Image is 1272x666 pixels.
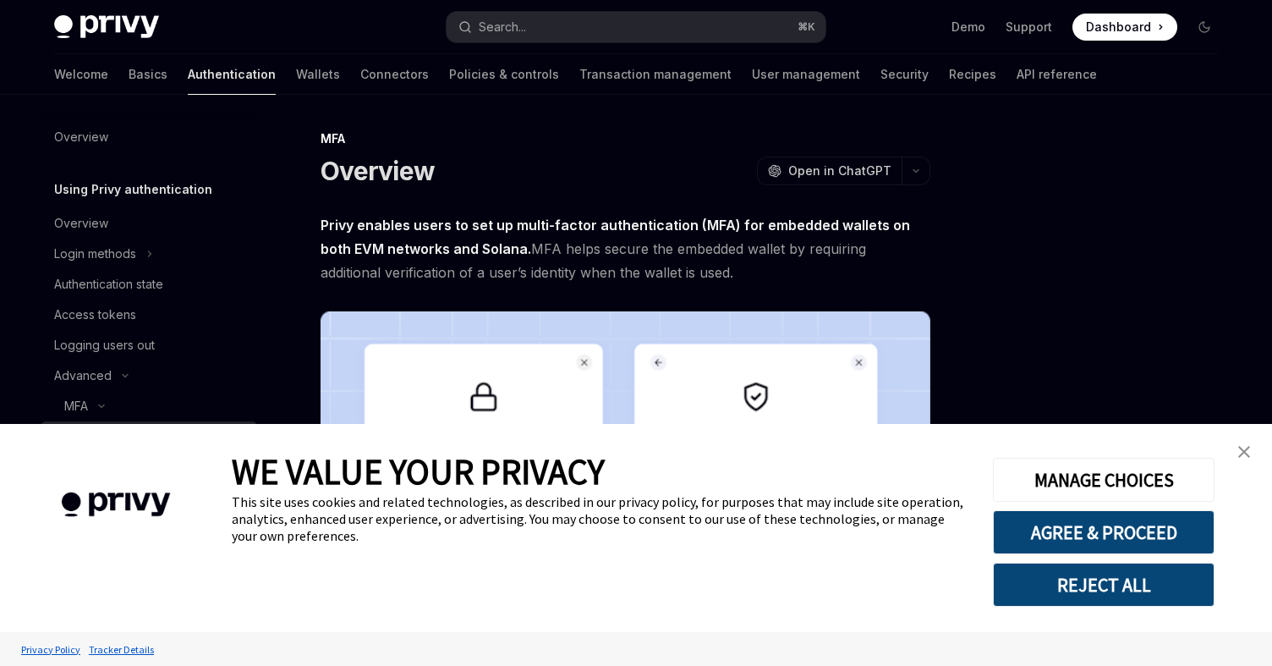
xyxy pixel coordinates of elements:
[321,213,930,284] span: MFA helps secure the embedded wallet by requiring additional verification of a user’s identity wh...
[41,330,257,361] a: Logging users out
[993,510,1214,554] button: AGREE & PROCEED
[41,391,257,421] button: MFA
[85,635,158,664] a: Tracker Details
[54,244,136,264] div: Login methods
[41,269,257,300] a: Authentication state
[232,449,605,493] span: WE VALUE YOUR PRIVACY
[54,54,108,95] a: Welcome
[951,19,985,36] a: Demo
[54,127,108,147] div: Overview
[752,54,860,95] a: User management
[296,54,340,95] a: Wallets
[360,54,429,95] a: Connectors
[188,54,276,95] a: Authentication
[64,396,88,416] div: MFA
[41,122,257,152] a: Overview
[993,563,1214,607] button: REJECT ALL
[757,157,902,185] button: Open in ChatGPT
[479,17,526,37] div: Search...
[788,162,891,179] span: Open in ChatGPT
[54,366,112,386] div: Advanced
[41,361,257,391] button: Advanced
[1017,54,1097,95] a: API reference
[54,179,212,200] h5: Using Privy authentication
[1191,14,1218,41] button: Toggle dark mode
[54,274,163,294] div: Authentication state
[993,458,1214,502] button: MANAGE CHOICES
[1006,19,1052,36] a: Support
[232,493,968,544] div: This site uses cookies and related technologies, as described in our privacy policy, for purposes...
[54,15,159,39] img: dark logo
[41,208,257,239] a: Overview
[17,635,85,664] a: Privacy Policy
[54,305,136,325] div: Access tokens
[54,213,108,234] div: Overview
[880,54,929,95] a: Security
[447,12,825,42] button: Search...⌘K
[1227,435,1261,469] a: close banner
[1238,446,1250,458] img: close banner
[949,54,996,95] a: Recipes
[129,54,167,95] a: Basics
[41,421,257,452] a: Overview
[321,156,435,186] h1: Overview
[449,54,559,95] a: Policies & controls
[41,300,257,330] a: Access tokens
[25,468,206,542] img: company logo
[1072,14,1177,41] a: Dashboard
[798,20,815,34] span: ⌘ K
[41,239,257,269] button: Login methods
[579,54,732,95] a: Transaction management
[54,335,155,355] div: Logging users out
[321,217,910,257] strong: Privy enables users to set up multi-factor authentication (MFA) for embedded wallets on both EVM ...
[321,130,930,147] div: MFA
[1086,19,1151,36] span: Dashboard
